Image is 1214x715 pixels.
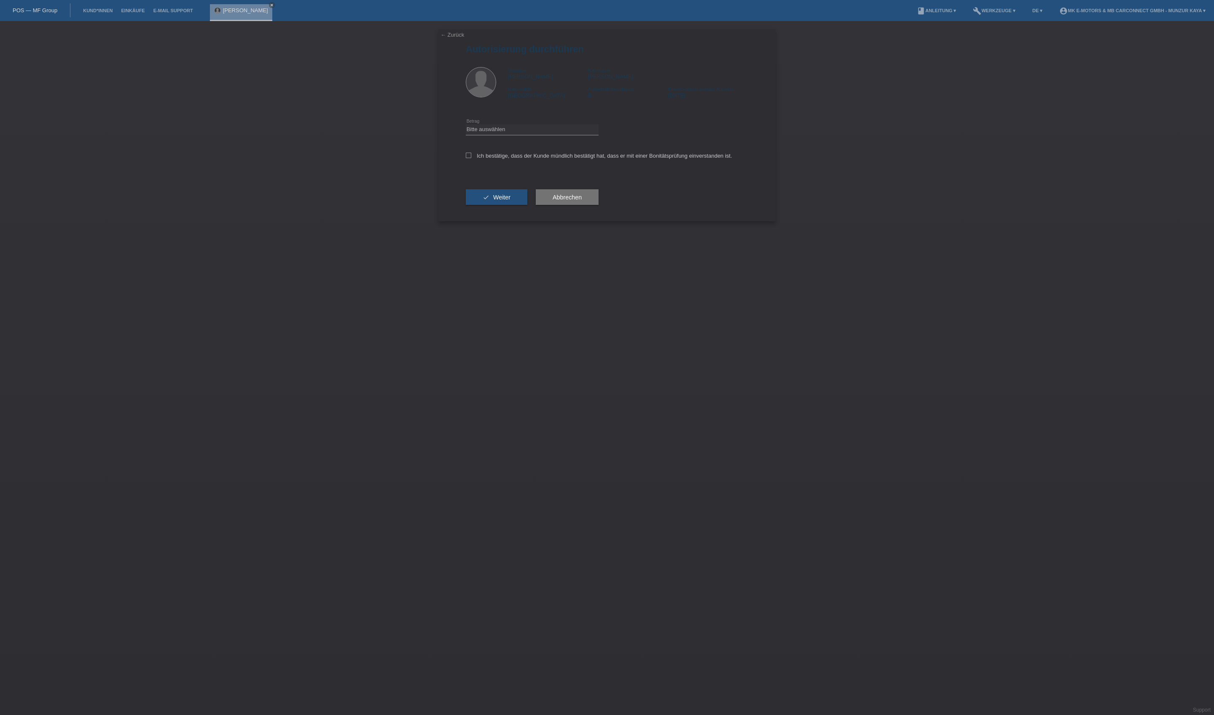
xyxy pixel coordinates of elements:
span: Weiter [493,194,510,201]
label: Ich bestätige, dass der Kunde mündlich bestätigt hat, dass er mit einer Bonitätsprüfung einversta... [466,153,732,159]
i: build [973,7,981,15]
div: [GEOGRAPHIC_DATA] [508,86,588,99]
div: [DATE] [668,86,748,99]
span: Aufenthaltsbewilligung [588,87,634,92]
i: check [483,194,489,201]
a: close [269,2,275,8]
a: [PERSON_NAME] [223,7,268,13]
span: Vorname [508,68,526,73]
i: close [270,3,274,7]
span: Abbrechen [553,194,582,201]
div: [PERSON_NAME] [508,67,588,80]
a: account_circleMK E-MOTORS & MB CarConnect GmbH - Munzur Kaya ▾ [1055,8,1210,13]
a: DE ▾ [1028,8,1047,13]
a: buildWerkzeuge ▾ [969,8,1020,13]
a: Support [1193,707,1211,713]
i: book [917,7,925,15]
a: Einkäufe [117,8,149,13]
a: bookAnleitung ▾ [913,8,960,13]
a: ← Zurück [440,32,464,38]
button: Abbrechen [536,189,599,205]
button: check Weiter [466,189,527,205]
span: Einreisedatum gemäss Ausweis [668,87,733,92]
a: E-Mail Support [149,8,197,13]
h1: Autorisierung durchführen [466,44,748,54]
a: Kund*innen [79,8,117,13]
a: POS — MF Group [13,7,57,13]
span: Nachname [588,68,610,73]
span: Nationalität [508,87,531,92]
div: [PERSON_NAME] [588,67,668,80]
i: account_circle [1059,7,1068,15]
div: B [588,86,668,99]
